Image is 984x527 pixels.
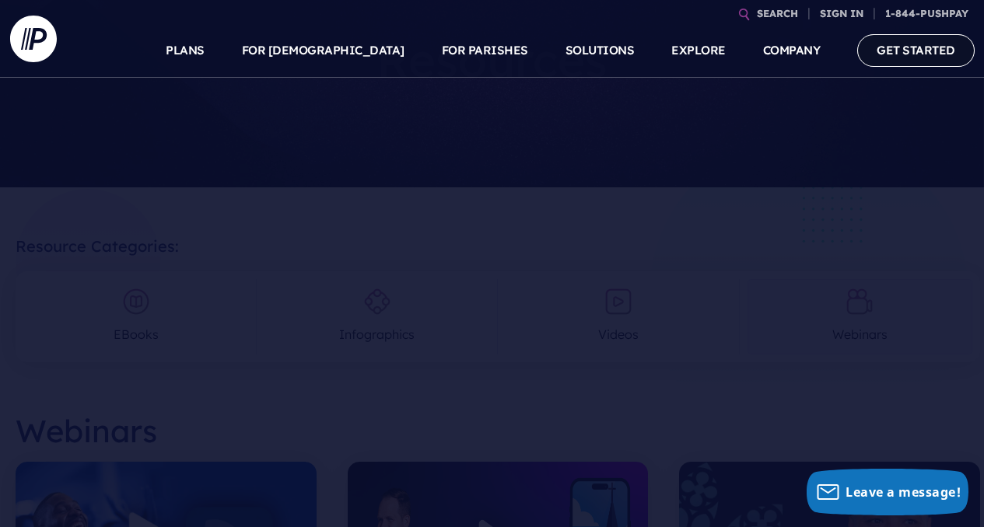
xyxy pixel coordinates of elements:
[242,23,404,78] a: FOR [DEMOGRAPHIC_DATA]
[807,469,968,515] button: Leave a message!
[442,23,528,78] a: FOR PARISHES
[763,23,821,78] a: COMPANY
[671,23,726,78] a: EXPLORE
[857,34,975,66] a: GET STARTED
[166,23,205,78] a: PLANS
[846,483,961,501] span: Leave a message!
[566,23,635,78] a: SOLUTIONS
